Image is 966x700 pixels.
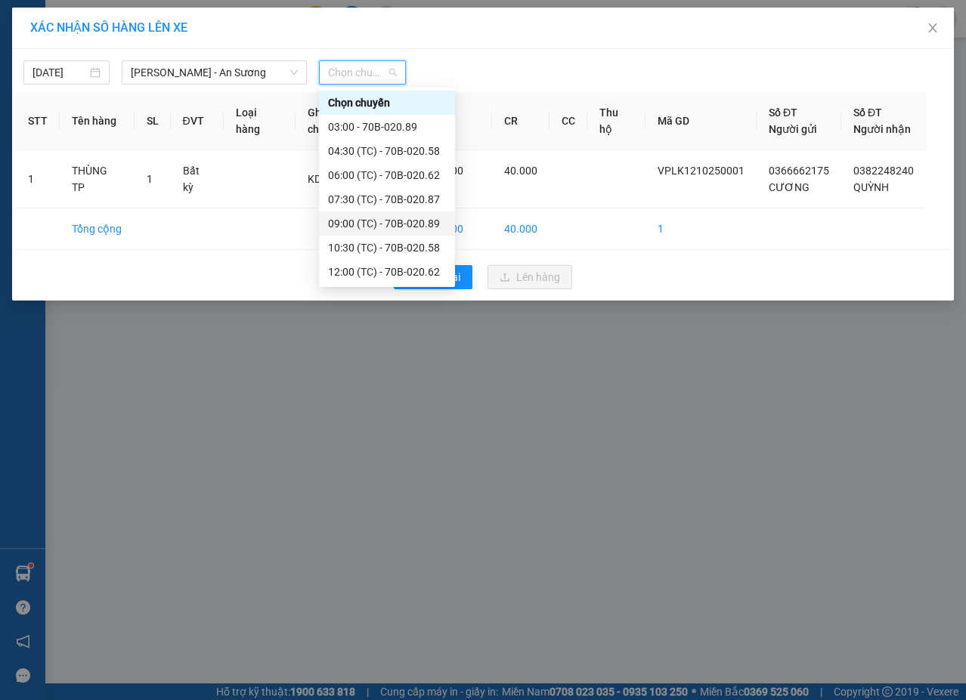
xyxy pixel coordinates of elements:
span: VPLK1210250001 [76,96,159,107]
span: In ngày: [5,109,92,119]
span: Chọn chuyến [328,61,396,84]
span: 09:03:37 [DATE] [33,109,92,119]
div: 03:00 - 70B-020.89 [328,119,446,135]
span: Người gửi [769,123,817,135]
th: CC [550,92,587,150]
th: STT [16,92,60,150]
span: Người nhận [853,123,911,135]
td: Tổng cộng [60,208,135,250]
th: Tổng cước [418,92,493,150]
td: 1 [646,208,757,250]
th: Thu hộ [587,92,646,150]
td: 1 [16,150,60,208]
span: 0366662175 [769,165,829,177]
strong: ĐỒNG PHƯỚC [119,8,207,21]
span: [PERSON_NAME]: [5,97,158,106]
span: down [289,68,299,77]
span: close [927,22,939,34]
td: 40.000 [418,208,493,250]
td: THÙNG TP [60,150,135,208]
div: 09:00 (TC) - 70B-020.89 [328,215,446,232]
th: Tên hàng [60,92,135,150]
th: CR [492,92,550,150]
div: 04:30 (TC) - 70B-020.58 [328,143,446,159]
div: 10:30 (TC) - 70B-020.58 [328,239,446,256]
div: Chọn chuyến [319,91,455,115]
span: XÁC NHẬN SỐ HÀNG LÊN XE [30,20,187,35]
span: 0382248240 [853,165,914,177]
div: Chọn chuyến [328,94,446,111]
th: SL [135,92,171,150]
div: 12:00 (TC) - 70B-020.62 [328,264,446,280]
img: logo [5,9,73,76]
td: 40.000 [492,208,550,250]
td: Bất kỳ [171,150,224,208]
div: 06:00 (TC) - 70B-020.62 [328,167,446,183]
span: 1 [147,173,153,185]
span: Hotline: 19001152 [119,67,185,76]
span: Châu Thành - An Sương [131,61,298,84]
div: 07:30 (TC) - 70B-020.87 [328,191,446,208]
span: QUỲNH [853,181,889,193]
button: Close [912,8,954,50]
span: ----------------------------------------- [41,82,185,94]
span: Số ĐT [853,106,882,119]
span: 01 Võ Văn Truyện, KP.1, Phường 2 [119,45,208,64]
span: VPLK1210250001 [658,165,745,177]
button: uploadLên hàng [488,265,572,289]
th: Mã GD [646,92,757,150]
input: 12/10/2025 [33,64,87,81]
th: Loại hàng [224,92,295,150]
span: Bến xe [GEOGRAPHIC_DATA] [119,24,203,43]
span: KDB [308,173,328,185]
span: 40.000 [504,165,537,177]
span: CƯƠNG [769,181,810,193]
th: ĐVT [171,92,224,150]
span: Số ĐT [769,106,797,119]
th: Ghi chú [296,92,356,150]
